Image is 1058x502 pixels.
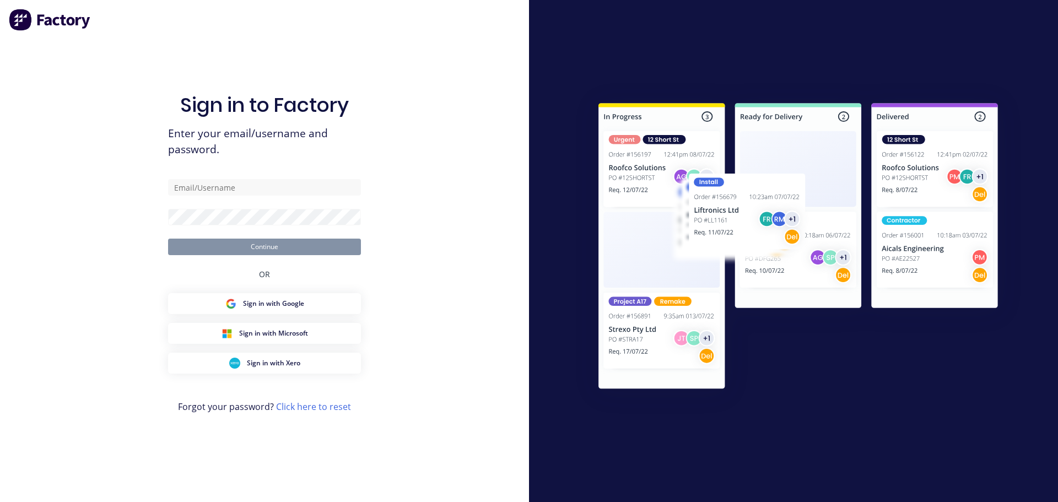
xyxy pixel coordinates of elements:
[574,81,1022,415] img: Sign in
[247,358,300,368] span: Sign in with Xero
[259,255,270,293] div: OR
[168,179,361,196] input: Email/Username
[229,358,240,369] img: Xero Sign in
[168,353,361,374] button: Xero Sign inSign in with Xero
[178,400,351,413] span: Forgot your password?
[168,293,361,314] button: Google Sign inSign in with Google
[239,328,308,338] span: Sign in with Microsoft
[222,328,233,339] img: Microsoft Sign in
[168,323,361,344] button: Microsoft Sign inSign in with Microsoft
[243,299,304,309] span: Sign in with Google
[168,126,361,158] span: Enter your email/username and password.
[225,298,236,309] img: Google Sign in
[180,93,349,117] h1: Sign in to Factory
[276,401,351,413] a: Click here to reset
[9,9,91,31] img: Factory
[168,239,361,255] button: Continue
